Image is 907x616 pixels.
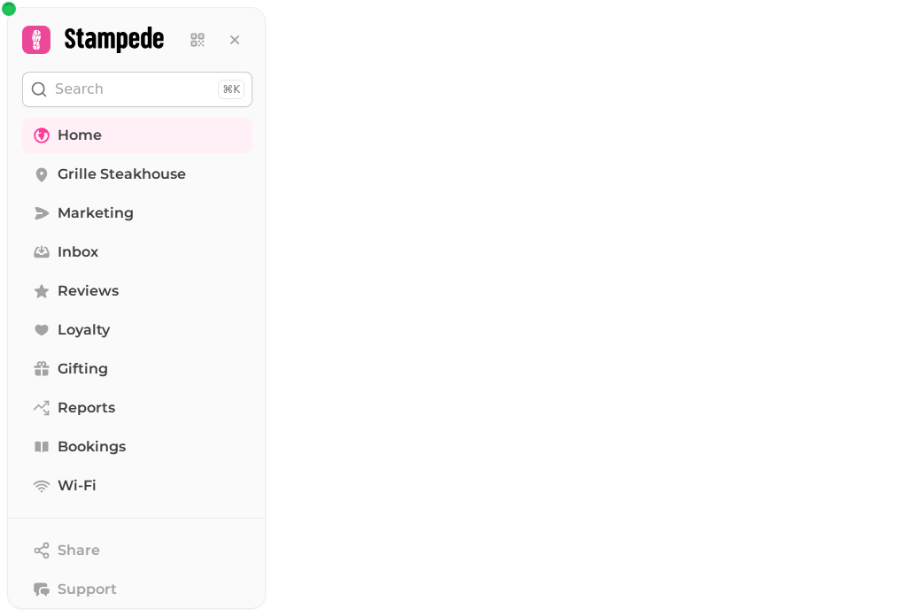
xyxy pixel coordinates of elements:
span: Wi-Fi [58,475,97,497]
span: Reports [58,397,115,419]
p: Search [55,79,104,100]
a: Marketing [22,196,252,231]
span: Loyalty [58,320,110,341]
a: Reports [22,390,252,426]
a: Loyalty [22,312,252,348]
a: Inbox [22,235,252,270]
button: Share [22,533,252,568]
a: Bookings [22,429,252,465]
div: ⌘K [218,80,244,99]
a: Gifting [22,351,252,387]
span: Reviews [58,281,119,302]
span: Gifting [58,358,108,380]
span: Inbox [58,242,98,263]
span: Home [58,125,102,146]
span: Bookings [58,436,126,458]
button: Search⌘K [22,72,252,107]
a: Grille Steakhouse [22,157,252,192]
span: Grille Steakhouse [58,164,186,185]
span: Share [58,540,100,561]
a: Home [22,118,252,153]
span: Support [58,579,117,600]
a: Wi-Fi [22,468,252,504]
a: Reviews [22,273,252,309]
button: Support [22,572,252,607]
span: Marketing [58,203,134,224]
